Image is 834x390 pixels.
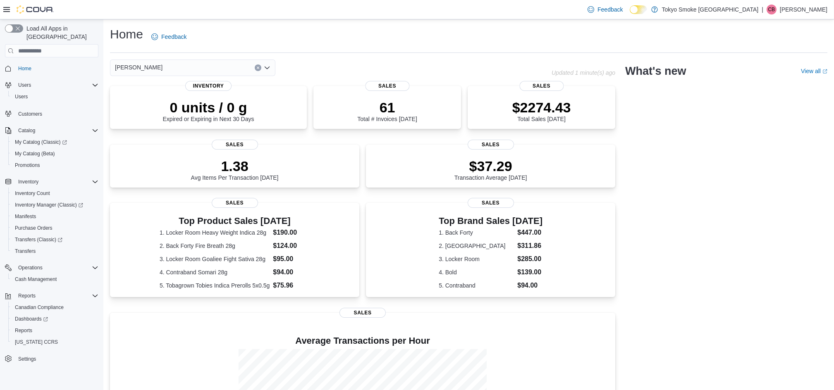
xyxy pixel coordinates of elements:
button: Operations [2,262,102,273]
button: Inventory Count [8,188,102,199]
span: Settings [18,356,36,362]
svg: External link [822,69,827,74]
span: Dashboards [12,314,98,324]
span: Inventory [15,177,98,187]
dt: 3. Locker Room [439,255,514,263]
button: Users [2,79,102,91]
span: Transfers (Classic) [15,236,62,243]
span: Promotions [12,160,98,170]
div: Avg Items Per Transaction [DATE] [191,158,279,181]
dd: $124.00 [273,241,310,251]
a: Reports [12,326,36,335]
span: Feedback [597,5,623,14]
a: Cash Management [12,274,60,284]
p: [PERSON_NAME] [780,5,827,14]
dd: $190.00 [273,228,310,238]
span: Transfers [15,248,36,254]
span: Home [15,63,98,74]
p: 0 units / 0 g [163,99,254,116]
button: Catalog [2,125,102,136]
button: Promotions [8,159,102,171]
div: Total Sales [DATE] [512,99,571,122]
a: Feedback [148,29,190,45]
button: [US_STATE] CCRS [8,336,102,348]
button: Open list of options [264,64,270,71]
span: My Catalog (Classic) [15,139,67,145]
a: Settings [15,354,39,364]
span: Manifests [15,213,36,220]
dd: $94.00 [273,267,310,277]
p: | [762,5,763,14]
div: Total # Invoices [DATE] [357,99,417,122]
dt: 5. Contraband [439,281,514,290]
span: Dashboards [15,316,48,322]
span: Canadian Compliance [12,302,98,312]
span: Purchase Orders [12,223,98,233]
dd: $75.96 [273,281,310,290]
span: Sales [365,81,409,91]
span: Customers [18,111,42,117]
span: Cash Management [15,276,57,283]
span: My Catalog (Beta) [15,150,55,157]
span: Inventory [18,178,38,185]
a: Transfers (Classic) [8,234,102,245]
a: [US_STATE] CCRS [12,337,61,347]
a: Inventory Count [12,188,53,198]
dt: 5. Tobagrown Tobies Indica Prerolls 5x0.5g [160,281,270,290]
span: My Catalog (Beta) [12,149,98,159]
span: CB [768,5,775,14]
a: Manifests [12,212,39,221]
span: Users [18,82,31,88]
button: Clear input [255,64,261,71]
dd: $285.00 [517,254,542,264]
button: Reports [8,325,102,336]
a: Promotions [12,160,43,170]
a: My Catalog (Beta) [12,149,58,159]
span: Reports [18,292,36,299]
span: Inventory Manager (Classic) [15,202,83,208]
p: Updated 1 minute(s) ago [552,69,615,76]
dd: $95.00 [273,254,310,264]
div: Carol Burney [767,5,777,14]
span: Inventory Count [15,190,50,197]
div: Expired or Expiring in Next 30 Days [163,99,254,122]
dd: $139.00 [517,267,542,277]
nav: Complex example [5,59,98,386]
a: Dashboards [12,314,51,324]
button: My Catalog (Beta) [8,148,102,159]
p: $37.29 [454,158,527,174]
dt: 3. Locker Room Goaliee Fight Sativa 28g [160,255,270,263]
span: Inventory Manager (Classic) [12,200,98,210]
a: Dashboards [8,313,102,325]
p: 61 [357,99,417,116]
span: Reports [12,326,98,335]
button: Canadian Compliance [8,302,102,313]
button: Users [8,91,102,102]
a: Canadian Compliance [12,302,67,312]
span: Transfers [12,246,98,256]
button: Inventory [2,176,102,188]
dt: 1. Locker Room Heavy Weight Indica 28g [160,228,270,237]
span: Load All Apps in [GEOGRAPHIC_DATA] [23,24,98,41]
span: Operations [18,264,43,271]
span: Users [15,93,28,100]
span: Feedback [161,33,186,41]
span: My Catalog (Classic) [12,137,98,147]
dt: 2. Back Forty Fire Breath 28g [160,242,270,250]
button: Inventory [15,177,42,187]
h4: Average Transactions per Hour [117,336,609,346]
span: Catalog [18,127,35,134]
span: Operations [15,263,98,273]
span: Sales [468,198,514,208]
h1: Home [110,26,143,43]
span: Sales [339,308,386,318]
a: Home [15,64,35,74]
a: View allExternal link [801,68,827,74]
span: Transfers (Classic) [12,235,98,245]
span: Customers [15,108,98,119]
span: Reports [15,291,98,301]
a: Transfers (Classic) [12,235,66,245]
span: Reports [15,327,32,334]
dt: 4. Bold [439,268,514,276]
